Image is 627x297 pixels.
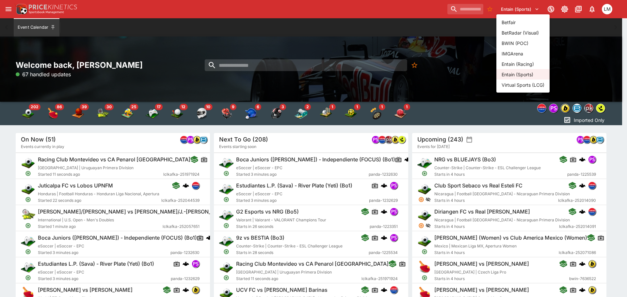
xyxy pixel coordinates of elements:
[496,59,550,69] li: Entain (Racing)
[496,48,550,59] li: IMGArena
[496,80,550,90] li: Virtual Sports (LCG)
[496,38,550,48] li: BWIN (POC)
[496,69,550,80] li: Entain (Sports)
[496,27,550,38] li: BetRadar (Visual)
[496,17,550,27] li: Betfair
